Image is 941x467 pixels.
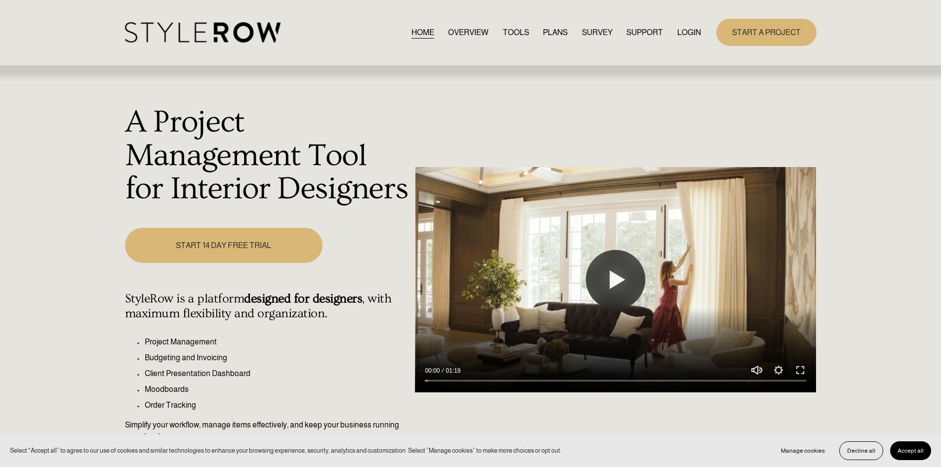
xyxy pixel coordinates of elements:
[425,366,442,376] div: Current time
[774,441,832,460] button: Manage cookies
[503,26,529,39] a: TOOLS
[125,292,410,321] h4: StyleRow is a platform , with maximum flexibility and organization.
[677,26,701,39] a: LOGIN
[145,399,410,411] p: Order Tracking
[145,368,410,380] p: Client Presentation Dashboard
[125,106,410,206] h1: A Project Management Tool for Interior Designers
[898,447,924,454] span: Accept all
[425,378,806,384] input: Seek
[626,26,663,39] a: folder dropdown
[582,26,613,39] a: SURVEY
[145,352,410,364] p: Budgeting and Invoicing
[411,26,434,39] a: HOME
[543,26,568,39] a: PLANS
[125,419,410,443] p: Simplify your workflow, manage items effectively, and keep your business running seamlessly.
[145,336,410,348] p: Project Management
[586,250,645,309] button: Play
[716,19,817,46] a: START A PROJECT
[10,446,562,455] p: Select “Accept all” to agree to our use of cookies and similar technologies to enhance your brows...
[442,366,463,376] div: Duration
[839,441,883,460] button: Decline all
[847,447,875,454] span: Decline all
[448,26,489,39] a: OVERVIEW
[244,292,362,306] strong: designed for designers
[781,447,825,454] span: Manage cookies
[626,27,663,39] span: SUPPORT
[145,383,410,395] p: Moodboards
[890,441,931,460] button: Accept all
[125,22,281,42] img: StyleRow
[125,228,323,263] a: START 14 DAY FREE TRIAL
